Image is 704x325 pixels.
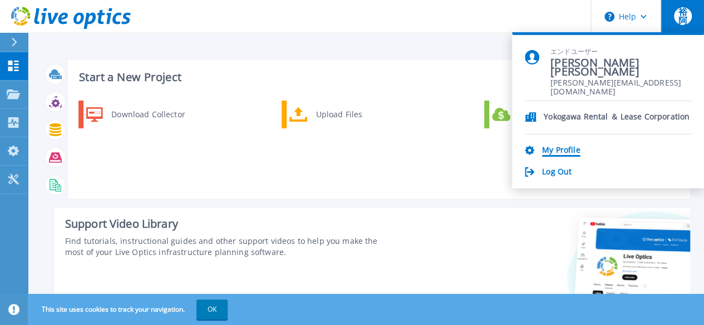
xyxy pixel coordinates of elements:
span: 裕阿 [674,7,692,25]
div: Upload Files [311,103,393,126]
a: Cloud Pricing Calculator [484,101,598,128]
a: Download Collector [78,101,193,128]
p: Yokogawa Rental ＆ Lease Corporation [544,112,690,123]
div: Support Video Library [65,217,396,231]
button: OK [196,299,228,319]
span: [PERSON_NAME][EMAIL_ADDRESS][DOMAIN_NAME] [550,78,691,89]
a: My Profile [542,146,580,156]
a: Log Out [542,167,572,178]
a: Upload Files [282,101,396,128]
span: This site uses cookies to track your navigation. [31,299,228,319]
div: Download Collector [106,103,190,126]
div: Find tutorials, instructional guides and other support videos to help you make the most of your L... [65,236,396,258]
h3: Start a New Project [79,71,676,83]
span: [PERSON_NAME] [PERSON_NAME] [550,60,691,75]
span: エンドユーザー [550,47,691,57]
